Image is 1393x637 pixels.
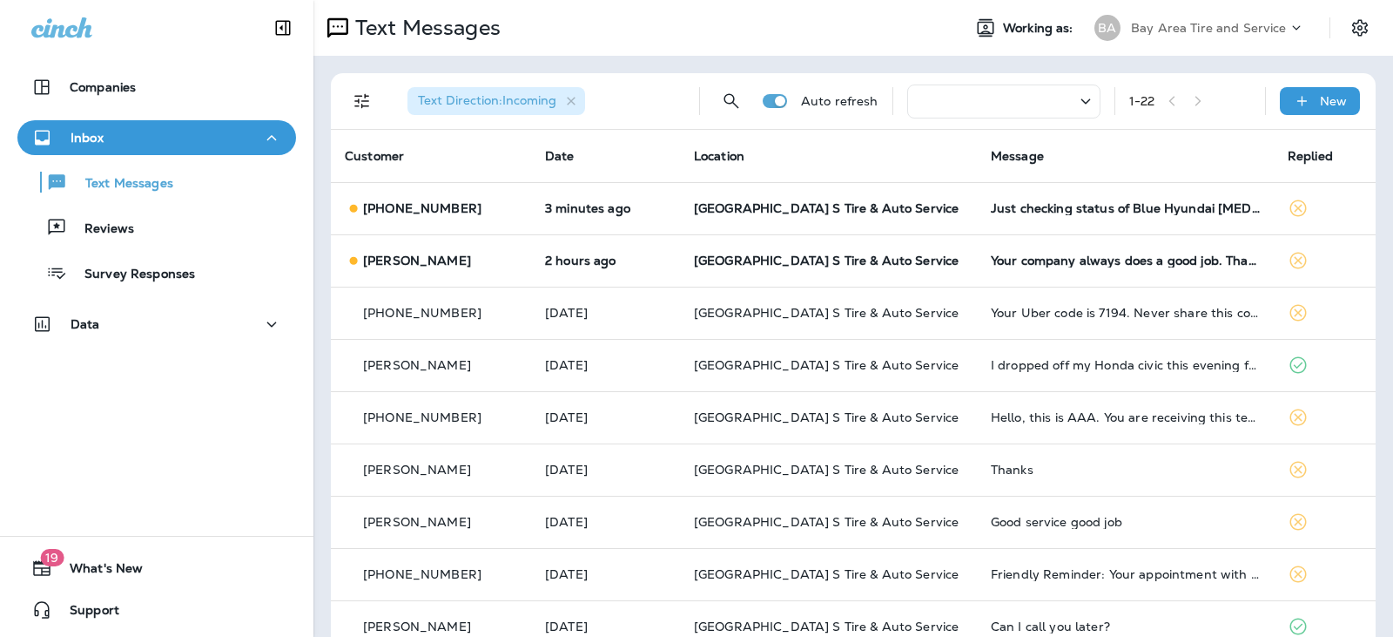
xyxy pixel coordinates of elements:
[363,410,481,424] p: [PHONE_NUMBER]
[40,549,64,566] span: 19
[345,148,404,164] span: Customer
[694,253,959,268] span: [GEOGRAPHIC_DATA] S Tire & Auto Service
[545,306,666,320] p: Sep 4, 2025 08:16 AM
[545,515,666,529] p: Aug 26, 2025 01:23 PM
[545,148,575,164] span: Date
[991,306,1260,320] div: Your Uber code is 7194. Never share this code.
[68,176,173,193] p: Text Messages
[991,515,1260,529] div: Good service good job
[71,131,104,145] p: Inbox
[363,306,481,320] p: [PHONE_NUMBER]
[991,410,1260,424] div: Hello, this is AAA. You are receiving this text in response to your call for roadside assistance....
[991,201,1260,215] div: Just checking status of Blue Hyundai Sonata Limited? Frederick Henderson
[1288,148,1333,164] span: Replied
[345,84,380,119] button: Filters
[67,267,195,283] p: Survey Responses
[694,357,959,373] span: [GEOGRAPHIC_DATA] S Tire & Auto Service
[363,463,471,477] p: [PERSON_NAME]
[1129,94,1155,108] div: 1 - 22
[363,201,481,215] p: [PHONE_NUMBER]
[1344,12,1376,44] button: Settings
[17,254,296,291] button: Survey Responses
[991,254,1260,268] div: Your company always does a good job. Thank you for everything.
[1131,21,1287,35] p: Bay Area Tire and Service
[363,254,471,268] p: [PERSON_NAME]
[991,358,1260,372] div: I dropped off my Honda civic this evening for my appointment on 9/3. I forgot to write in my lice...
[991,148,1044,164] span: Message
[348,15,501,41] p: Text Messages
[694,462,959,478] span: [GEOGRAPHIC_DATA] S Tire & Auto Service
[52,561,143,582] span: What's New
[694,200,959,216] span: [GEOGRAPHIC_DATA] S Tire & Auto Service
[1094,15,1120,41] div: BA
[67,221,134,238] p: Reviews
[694,514,959,530] span: [GEOGRAPHIC_DATA] S Tire & Auto Service
[17,164,296,200] button: Text Messages
[694,566,959,582] span: [GEOGRAPHIC_DATA] S Tire & Auto Service
[694,619,959,634] span: [GEOGRAPHIC_DATA] S Tire & Auto Service
[17,593,296,627] button: Support
[694,148,744,164] span: Location
[545,567,666,581] p: Aug 26, 2025 07:30 AM
[17,551,296,586] button: 19What's New
[545,358,666,372] p: Sep 2, 2025 08:06 PM
[52,603,119,624] span: Support
[545,620,666,634] p: Aug 21, 2025 04:06 PM
[407,87,585,115] div: Text Direction:Incoming
[363,515,471,529] p: [PERSON_NAME]
[70,80,136,94] p: Companies
[1003,21,1077,36] span: Working as:
[17,70,296,105] button: Companies
[801,94,878,108] p: Auto refresh
[71,317,100,331] p: Data
[991,620,1260,634] div: Can I call you later?
[545,254,666,268] p: Sep 5, 2025 10:45 AM
[714,84,749,119] button: Search Messages
[418,92,556,108] span: Text Direction : Incoming
[991,567,1260,581] div: Friendly Reminder: Your appointment with Bay Area Tire & Service - Pasadena is booked for August ...
[363,567,481,581] p: [PHONE_NUMBER]
[694,305,959,321] span: [GEOGRAPHIC_DATA] S Tire & Auto Service
[991,463,1260,477] div: Thanks
[363,620,471,634] p: [PERSON_NAME]
[545,410,666,424] p: Sep 2, 2025 01:43 PM
[17,209,296,246] button: Reviews
[545,201,666,215] p: Sep 5, 2025 12:47 PM
[545,463,666,477] p: Aug 27, 2025 04:03 PM
[17,307,296,342] button: Data
[363,358,471,372] p: [PERSON_NAME]
[1320,94,1347,108] p: New
[694,410,959,425] span: [GEOGRAPHIC_DATA] S Tire & Auto Service
[17,120,296,155] button: Inbox
[259,10,307,45] button: Collapse Sidebar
